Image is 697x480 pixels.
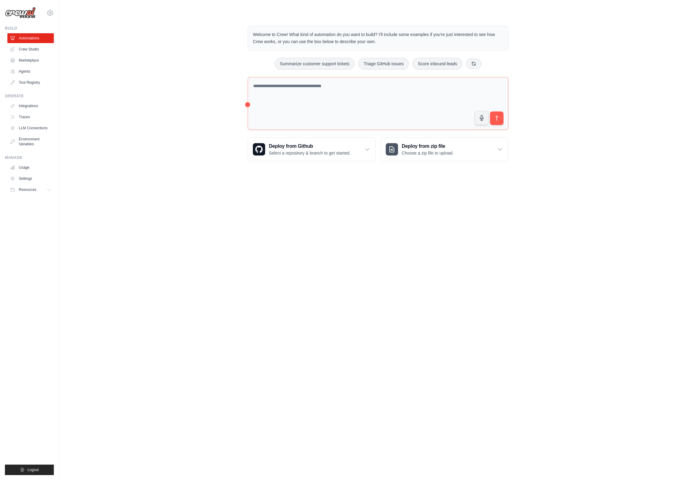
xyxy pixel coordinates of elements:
[402,150,454,156] p: Choose a zip file to upload.
[412,58,462,70] button: Score inbound leads
[7,78,54,87] a: Tool Registry
[7,44,54,54] a: Crew Studio
[7,185,54,195] button: Resources
[27,467,39,472] span: Logout
[7,163,54,172] a: Usage
[7,123,54,133] a: LLM Connections
[5,94,54,99] div: Operate
[402,143,454,150] h3: Deploy from zip file
[269,143,350,150] h3: Deploy from Github
[5,7,36,19] img: Logo
[358,58,409,70] button: Triage GitHub issues
[7,101,54,111] a: Integrations
[7,134,54,149] a: Environment Variables
[275,58,355,70] button: Summarize customer support tickets
[19,187,36,192] span: Resources
[253,31,503,45] p: Welcome to Crew! What kind of automation do you want to build? I'll include some examples if you'...
[5,465,54,475] button: Logout
[7,67,54,76] a: Agents
[7,33,54,43] a: Automations
[7,174,54,184] a: Settings
[5,26,54,31] div: Build
[7,112,54,122] a: Traces
[7,55,54,65] a: Marketplace
[5,155,54,160] div: Manage
[269,150,350,156] p: Select a repository & branch to get started.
